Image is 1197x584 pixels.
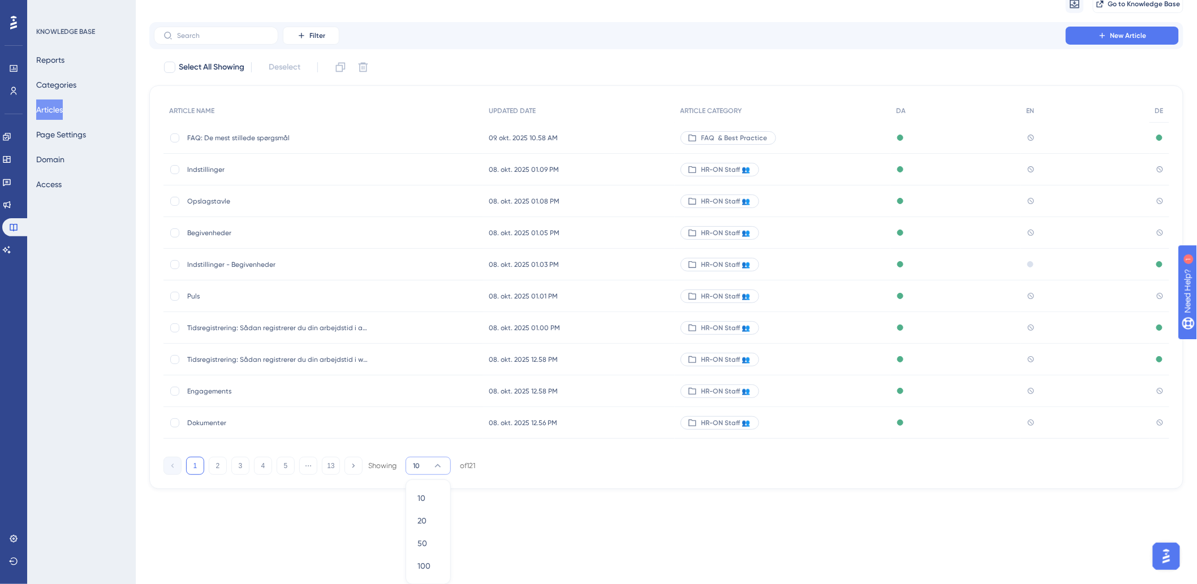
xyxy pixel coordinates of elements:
div: 1 [78,6,81,15]
span: 08. okt. 2025 01.00 PM [489,323,560,332]
span: Indstillinger - Begivenheder [187,260,368,269]
span: ARTICLE NAME [169,106,214,115]
span: Puls [187,292,368,301]
button: 10 [406,457,451,475]
button: Domain [36,149,64,170]
span: HR-ON Staff 👥 [701,418,751,427]
button: Deselect [259,57,311,77]
span: HR-ON Staff 👥 [701,197,751,206]
button: 2 [209,457,227,475]
span: 100 [417,559,430,573]
span: Select All Showing [179,60,244,74]
span: New Article [1110,31,1147,40]
span: HR-ON Staff 👥 [701,355,751,364]
span: HR-ON Staff 👥 [701,165,751,174]
span: Tidsregistrering: Sådan registrerer du din arbejdstid i appen StaffBuddy [187,323,368,332]
span: Tidsregistrering: Sådan registrerer du din arbejdstid i webversionen af Staff [187,355,368,364]
span: 09. okt. 2025 10.58 AM [489,133,558,142]
span: 08. okt. 2025 12.56 PM [489,418,557,427]
span: Dokumenter [187,418,368,427]
button: Categories [36,75,76,95]
span: Opslagstavle [187,197,368,206]
iframe: UserGuiding AI Assistant Launcher [1149,539,1183,573]
span: 08. okt. 2025 01.08 PM [489,197,559,206]
span: DA [896,106,906,115]
button: 10 [413,487,444,509]
button: 3 [231,457,249,475]
span: 08. okt. 2025 12.58 PM [489,355,558,364]
span: FAQ: De mest stillede spørgsmål [187,133,368,142]
span: FAQ & Best Practice [701,133,768,142]
div: of 121 [460,461,475,471]
div: Showing [368,461,397,471]
input: Search [177,32,269,40]
button: Articles [36,100,63,120]
span: UPDATED DATE [489,106,536,115]
button: Filter [283,27,339,45]
span: Deselect [269,60,300,74]
span: 08. okt. 2025 12.58 PM [489,387,558,396]
span: Begivenheder [187,228,368,237]
button: ⋯ [299,457,317,475]
span: EN [1026,106,1034,115]
button: Page Settings [36,124,86,145]
span: 08. okt. 2025 01.03 PM [489,260,559,269]
span: ARTICLE CATEGORY [681,106,742,115]
button: 5 [277,457,295,475]
span: 08. okt. 2025 01.05 PM [489,228,559,237]
span: 08. okt. 2025 01.09 PM [489,165,559,174]
span: HR-ON Staff 👥 [701,387,751,396]
button: 100 [413,555,444,577]
button: 4 [254,457,272,475]
span: Indstillinger [187,165,368,174]
span: DE [1155,106,1164,115]
span: HR-ON Staff 👥 [701,228,751,237]
span: Need Help? [27,3,71,16]
span: HR-ON Staff 👥 [701,292,751,301]
button: 50 [413,532,444,555]
span: HR-ON Staff 👥 [701,323,751,332]
button: Access [36,174,62,194]
button: New Article [1066,27,1179,45]
span: 20 [417,514,427,527]
span: 10 [417,491,425,505]
span: 10 [413,461,420,470]
button: 13 [322,457,340,475]
span: Filter [309,31,325,40]
button: Reports [36,50,64,70]
button: 20 [413,509,444,532]
button: 1 [186,457,204,475]
span: 50 [417,537,427,550]
span: 08. okt. 2025 01.01 PM [489,292,558,301]
span: Engagements [187,387,368,396]
div: KNOWLEDGE BASE [36,27,95,36]
span: HR-ON Staff 👥 [701,260,751,269]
